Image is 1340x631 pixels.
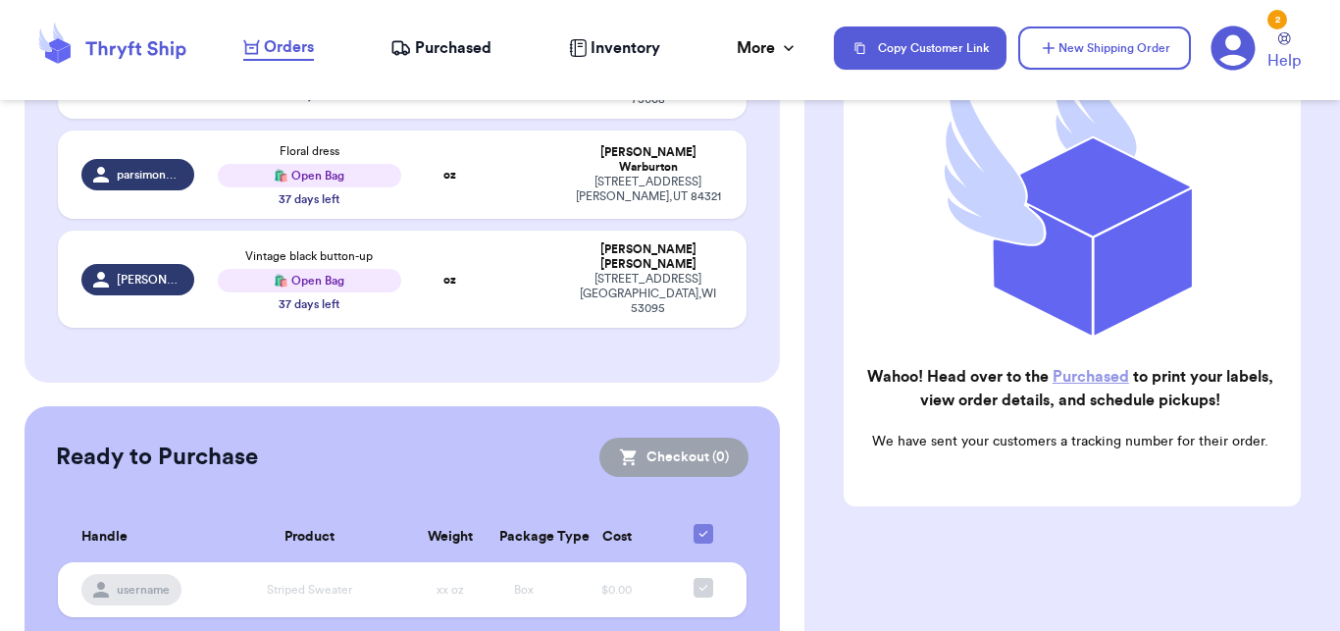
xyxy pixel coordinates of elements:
div: More [737,36,799,60]
span: Box [514,584,534,596]
span: Help [1267,49,1301,73]
div: [PERSON_NAME] Warburton [573,145,723,175]
div: 🛍️ Open Bag [218,164,401,187]
div: 37 days left [279,296,339,312]
div: [STREET_ADDRESS] [GEOGRAPHIC_DATA] , WI 53095 [573,272,723,316]
button: New Shipping Order [1018,26,1191,70]
div: 🛍️ Open Bag [218,269,401,292]
a: Purchased [1053,369,1129,385]
th: Weight [413,512,488,562]
span: username [117,582,170,598]
a: Purchased [390,36,491,60]
h2: Wahoo! Head over to the to print your labels, view order details, and schedule pickups! [859,365,1281,412]
span: xx oz [437,584,464,596]
span: [PERSON_NAME] [117,272,182,288]
button: Copy Customer Link [834,26,1006,70]
strong: oz [443,169,456,181]
strong: oz [443,274,456,286]
h2: Ready to Purchase [56,442,258,473]
a: Orders [243,35,314,61]
p: We have sent your customers a tracking number for their order. [859,432,1281,451]
span: parsimonytreasures [117,167,182,183]
div: 2 [1267,10,1287,29]
a: 2 [1211,26,1256,71]
span: Floral dress [280,145,339,157]
a: Inventory [569,36,660,60]
span: Inventory [591,36,660,60]
div: [PERSON_NAME] [PERSON_NAME] [573,242,723,272]
th: Cost [561,512,672,562]
div: [STREET_ADDRESS] [PERSON_NAME] , UT 84321 [573,175,723,204]
span: Striped Sweater [267,584,352,596]
th: Product [206,512,413,562]
a: Help [1267,32,1301,73]
span: Handle [81,527,128,548]
div: 37 days left [279,191,339,207]
span: Orders [264,35,314,59]
button: Checkout (0) [599,438,748,477]
span: Purchased [415,36,491,60]
span: $0.00 [601,584,632,596]
span: Vintage black button-up [245,250,373,262]
th: Package Type [488,512,562,562]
